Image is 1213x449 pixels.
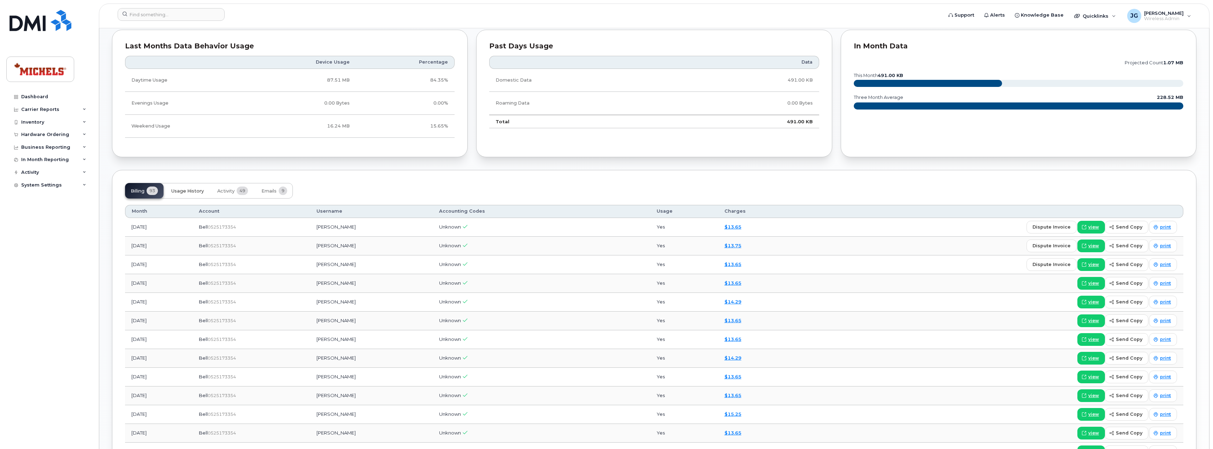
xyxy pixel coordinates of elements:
span: JG [1130,12,1138,20]
a: $13.65 [724,280,741,286]
td: 0.00 Bytes [246,92,356,115]
a: print [1149,427,1177,439]
a: view [1077,389,1105,402]
span: Activity [217,188,235,194]
td: [DATE] [125,237,193,255]
tr: Weekdays from 6:00pm to 8:00am [125,92,455,115]
span: Bell [199,261,208,267]
span: Bell [199,430,208,436]
a: print [1149,408,1177,421]
span: 0525173354 [208,393,236,398]
input: Find something... [118,8,225,21]
button: send copy [1105,240,1148,252]
span: send copy [1116,242,1142,249]
a: view [1077,277,1105,290]
span: view [1088,224,1099,230]
a: print [1149,277,1177,290]
button: send copy [1105,408,1148,421]
td: 16.24 MB [246,115,356,138]
td: [DATE] [125,386,193,405]
th: Username [310,205,433,218]
button: send copy [1105,389,1148,402]
div: Last Months Data Behavior Usage [125,43,455,50]
td: [PERSON_NAME] [310,349,433,368]
span: print [1160,318,1171,324]
td: Yes [650,312,718,330]
span: send copy [1116,280,1142,286]
span: Bell [199,374,208,379]
a: view [1077,296,1105,308]
td: Evenings Usage [125,92,246,115]
button: send copy [1105,352,1148,365]
span: print [1160,355,1171,361]
a: $13.65 [724,336,741,342]
a: print [1149,352,1177,365]
button: dispute invoice [1026,240,1077,252]
span: print [1160,280,1171,286]
a: $13.65 [724,374,741,379]
a: view [1077,333,1105,346]
td: Daytime Usage [125,69,246,92]
td: 491.00 KB [674,115,819,128]
button: send copy [1105,296,1148,308]
span: print [1160,224,1171,230]
span: 0525173354 [208,374,236,379]
span: Quicklinks [1083,13,1108,19]
td: [PERSON_NAME] [310,386,433,405]
th: Month [125,205,193,218]
button: send copy [1105,333,1148,346]
td: [PERSON_NAME] [310,237,433,255]
div: Quicklinks [1069,9,1121,23]
text: this month [853,73,903,78]
span: send copy [1116,317,1142,324]
span: Bell [199,224,208,230]
span: Unknown [439,280,461,286]
span: Bell [199,392,208,398]
td: 87.51 MB [246,69,356,92]
span: view [1088,299,1099,305]
span: send copy [1116,355,1142,361]
span: 49 [237,187,248,195]
div: Past Days Usage [489,43,819,50]
span: 0525173354 [208,243,236,248]
span: send copy [1116,224,1142,230]
th: Percentage [356,56,455,69]
a: $14.29 [724,355,741,361]
td: [PERSON_NAME] [310,312,433,330]
span: print [1160,430,1171,436]
td: [PERSON_NAME] [310,293,433,312]
span: view [1088,411,1099,418]
span: Unknown [439,430,461,436]
span: send copy [1116,261,1142,268]
span: send copy [1116,411,1142,418]
span: Unknown [439,336,461,342]
span: print [1160,411,1171,418]
td: Yes [650,293,718,312]
td: [DATE] [125,312,193,330]
span: Unknown [439,261,461,267]
a: view [1077,427,1105,439]
a: $13.65 [724,318,741,323]
span: 0525173354 [208,430,236,436]
span: Bell [199,280,208,286]
td: [DATE] [125,255,193,274]
button: send copy [1105,277,1148,290]
td: [DATE] [125,349,193,368]
td: Yes [650,255,718,274]
td: [PERSON_NAME] [310,218,433,237]
tspan: 1.07 MB [1163,60,1183,65]
td: Yes [650,368,718,386]
div: In Month Data [854,43,1183,50]
span: dispute invoice [1032,224,1071,230]
text: 228.52 MB [1157,95,1183,100]
th: Device Usage [246,56,356,69]
td: Domestic Data [489,69,673,92]
span: Usage History [171,188,204,194]
a: print [1149,314,1177,327]
span: Bell [199,243,208,248]
a: print [1149,221,1177,234]
a: $14.29 [724,299,741,305]
span: send copy [1116,299,1142,305]
a: print [1149,333,1177,346]
span: Unknown [439,243,461,248]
